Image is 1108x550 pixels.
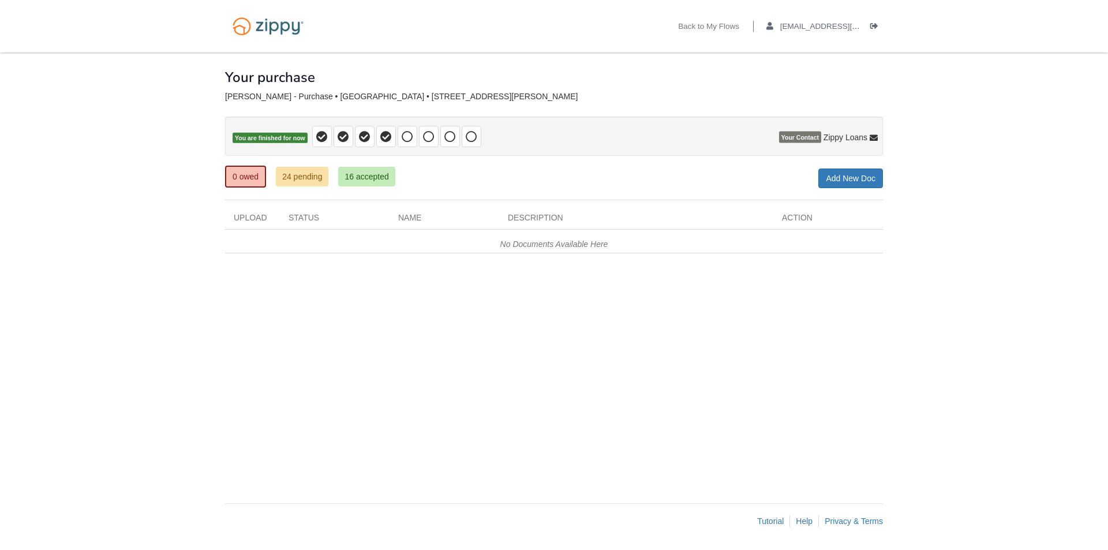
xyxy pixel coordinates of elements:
[280,212,390,229] div: Status
[499,212,773,229] div: Description
[276,167,328,186] a: 24 pending
[796,517,813,526] a: Help
[338,167,395,186] a: 16 accepted
[818,169,883,188] a: Add New Doc
[825,517,883,526] a: Privacy & Terms
[823,132,867,143] span: Zippy Loans
[233,133,308,144] span: You are finished for now
[225,92,883,102] div: [PERSON_NAME] - Purchase • [GEOGRAPHIC_DATA] • [STREET_ADDRESS][PERSON_NAME]
[500,240,608,249] em: No Documents Available Here
[773,212,883,229] div: Action
[766,22,912,33] a: edit profile
[225,70,315,85] h1: Your purchase
[225,12,311,41] img: Logo
[780,22,912,31] span: aaboley88@icloud.com
[779,132,821,143] span: Your Contact
[678,22,739,33] a: Back to My Flows
[225,212,280,229] div: Upload
[225,166,266,188] a: 0 owed
[757,517,784,526] a: Tutorial
[870,22,883,33] a: Log out
[390,212,499,229] div: Name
